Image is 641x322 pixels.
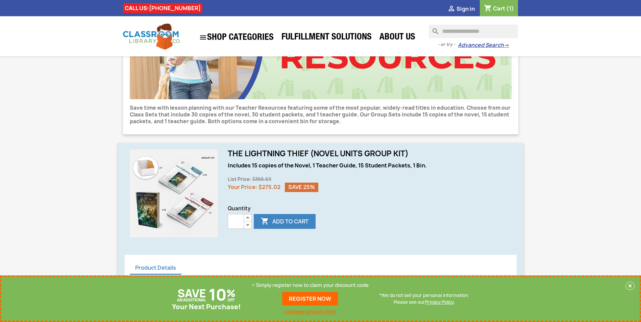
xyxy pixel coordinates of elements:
a: Product Details [130,262,181,275]
i: search [429,25,437,33]
span: - or try - [438,41,458,48]
i: shopping_cart [484,5,492,13]
a: Advanced Search→ [458,42,509,49]
span: Cart [493,5,505,12]
p: Save time with lesson planning with our Teacher Resources featuring some of the most popular, wid... [130,105,512,125]
button: Add to cart [254,214,316,229]
a: Fulfillment Solutions [278,31,375,45]
div: Includes 15 copies of the Novel, 1 Teacher Guide, 15 Student Packets, 1 Bin. [228,162,512,169]
span: $366.69 [252,176,271,182]
a: Shopping cart link containing 1 product(s) [484,5,514,12]
span: $275.02 [258,183,280,191]
span: (1) [506,5,514,12]
a: About Us [376,31,419,45]
h1: The Lightning Thief (Novel Units Group Kit) [228,150,512,158]
span: Sign in [457,5,475,12]
a:  Sign in [447,5,475,12]
span: List Price: [228,176,251,182]
span: → [504,42,509,49]
i:  [261,218,269,226]
input: Quantity [228,214,244,229]
input: Search [429,25,518,38]
i:  [199,33,207,42]
i:  [447,5,455,13]
a: [PHONE_NUMBER] [149,4,201,12]
span: Your Price: [228,183,257,191]
span: Save 25% [285,183,318,192]
img: Classroom Library Company [123,24,180,50]
span: Quantity [228,205,512,212]
div: CALL US: [123,3,202,13]
a: SHOP CATEGORIES [196,30,277,45]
